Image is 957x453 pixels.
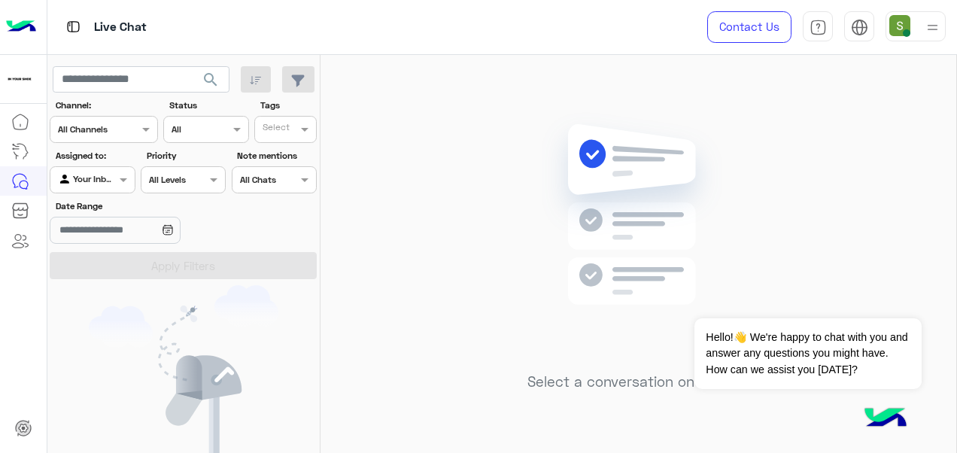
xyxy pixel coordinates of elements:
[923,18,942,37] img: profile
[6,65,33,93] img: 923305001092802
[169,99,247,112] label: Status
[64,17,83,36] img: tab
[810,19,827,36] img: tab
[530,112,747,362] img: no messages
[56,99,156,112] label: Channel:
[6,11,36,43] img: Logo
[50,252,317,279] button: Apply Filters
[694,318,921,389] span: Hello!👋 We're happy to chat with you and answer any questions you might have. How can we assist y...
[202,71,220,89] span: search
[851,19,868,36] img: tab
[147,149,224,163] label: Priority
[56,149,133,163] label: Assigned to:
[56,199,224,213] label: Date Range
[237,149,314,163] label: Note mentions
[260,120,290,138] div: Select
[889,15,910,36] img: userImage
[527,373,749,391] h5: Select a conversation on the left
[94,17,147,38] p: Live Chat
[193,66,229,99] button: search
[859,393,912,445] img: hulul-logo.png
[803,11,833,43] a: tab
[707,11,791,43] a: Contact Us
[260,99,315,112] label: Tags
